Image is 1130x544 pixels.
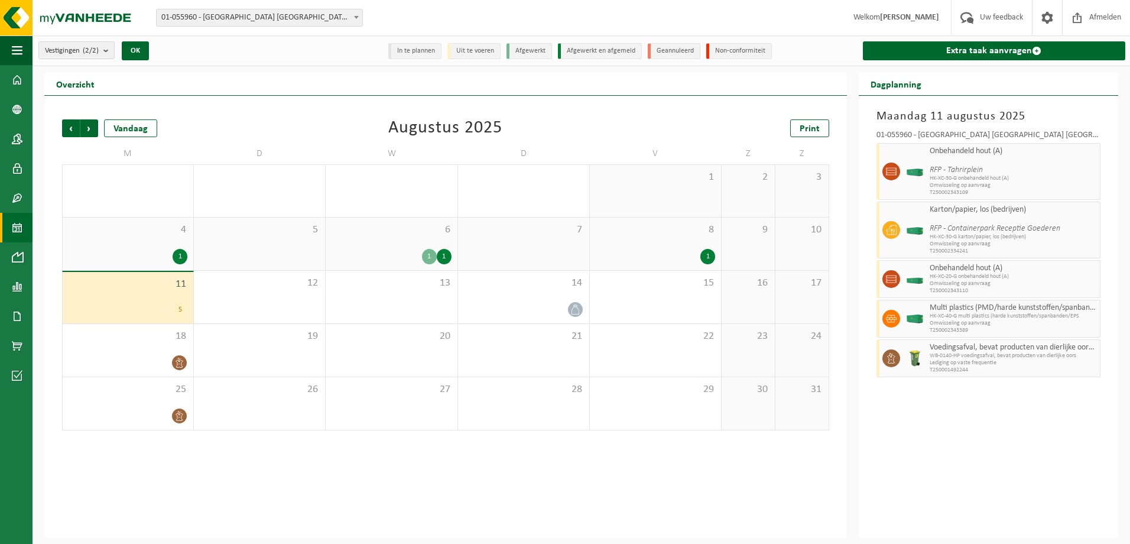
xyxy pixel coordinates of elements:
[930,241,1097,248] span: Omwisseling op aanvraag
[194,143,326,164] td: D
[800,124,820,134] span: Print
[906,167,924,176] img: HK-XC-30-GN-00
[930,352,1097,360] span: WB-0140-HP voedingsafval, bevat producten van dierlijke oors
[332,383,451,396] span: 27
[464,277,583,290] span: 14
[906,226,924,235] img: HK-XC-30-GN-00
[437,249,452,264] div: 1
[781,171,823,184] span: 3
[722,143,775,164] td: Z
[447,43,501,59] li: Uit te voeren
[104,119,157,137] div: Vandaag
[906,349,924,367] img: WB-0140-HPE-GN-50
[332,330,451,343] span: 20
[458,143,590,164] td: D
[728,383,769,396] span: 30
[464,171,583,184] span: 31
[930,166,983,174] i: RFP - Tahrirplein
[930,287,1097,294] span: T250002343110
[930,264,1097,273] span: Onbehandeld hout (A)
[930,224,1060,233] i: RFP - Containerpark Receptie Goederen
[930,303,1097,313] span: Multi plastics (PMD/harde kunststoffen/spanbanden/EPS/folie naturel/folie gemengd)
[44,72,106,95] h2: Overzicht
[930,248,1097,255] span: T250002334241
[930,343,1097,352] span: Voedingsafval, bevat producten van dierlijke oorsprong, onverpakt, categorie 3
[332,224,451,237] span: 6
[558,43,642,59] li: Afgewerkt en afgemeld
[464,224,583,237] span: 7
[200,224,319,237] span: 5
[930,327,1097,334] span: T250002343389
[596,224,715,237] span: 8
[930,360,1097,367] span: Lediging op vaste frequentie
[906,275,924,284] img: HK-XC-20-GN-00
[781,224,823,237] span: 10
[464,383,583,396] span: 28
[200,330,319,343] span: 19
[930,273,1097,280] span: HK-XC-20-G onbehandeld hout (A)
[930,189,1097,196] span: T250002343109
[62,143,194,164] td: M
[863,41,1125,60] a: Extra taak aanvragen
[775,143,829,164] td: Z
[69,224,187,237] span: 4
[728,171,769,184] span: 2
[700,249,715,264] div: 1
[69,171,187,184] span: 28
[83,47,99,54] count: (2/2)
[45,42,99,60] span: Vestigingen
[596,330,715,343] span: 22
[332,171,451,184] span: 30
[859,72,933,95] h2: Dagplanning
[876,108,1100,125] h3: Maandag 11 augustus 2025
[728,277,769,290] span: 16
[876,131,1100,143] div: 01-055960 - [GEOGRAPHIC_DATA] [GEOGRAPHIC_DATA] [GEOGRAPHIC_DATA] - [GEOGRAPHIC_DATA]
[596,383,715,396] span: 29
[906,315,924,323] img: HK-XC-40-GN-00
[69,330,187,343] span: 18
[781,383,823,396] span: 31
[69,383,187,396] span: 25
[930,320,1097,327] span: Omwisseling op aanvraag
[332,277,451,290] span: 13
[200,171,319,184] span: 29
[930,175,1097,182] span: HK-XC-30-G onbehandeld hout (A)
[157,9,362,26] span: 01-055960 - ROCKWOOL BELGIUM NV - WIJNEGEM
[69,278,187,291] span: 11
[200,277,319,290] span: 12
[930,147,1097,156] span: Onbehandeld hout (A)
[596,277,715,290] span: 15
[326,143,457,164] td: W
[728,224,769,237] span: 9
[156,9,363,27] span: 01-055960 - ROCKWOOL BELGIUM NV - WIJNEGEM
[62,119,80,137] span: Vorige
[930,182,1097,189] span: Omwisseling op aanvraag
[388,43,441,59] li: In te plannen
[930,313,1097,320] span: HK-XC-40-G multi plastics (harde kunststoffen/spanbanden/EPS
[173,249,187,264] div: 1
[122,41,149,60] button: OK
[506,43,552,59] li: Afgewerkt
[930,234,1097,241] span: HK-XC-30-G karton/papier, los (bedrijven)
[422,249,437,264] div: 1
[200,383,319,396] span: 26
[781,330,823,343] span: 24
[648,43,700,59] li: Geannuleerd
[596,171,715,184] span: 1
[464,330,583,343] span: 21
[38,41,115,59] button: Vestigingen(2/2)
[930,280,1097,287] span: Omwisseling op aanvraag
[790,119,829,137] a: Print
[781,277,823,290] span: 17
[388,119,502,137] div: Augustus 2025
[930,205,1097,215] span: Karton/papier, los (bedrijven)
[80,119,98,137] span: Volgende
[728,330,769,343] span: 23
[880,13,939,22] strong: [PERSON_NAME]
[706,43,772,59] li: Non-conformiteit
[930,367,1097,374] span: T250001492244
[590,143,722,164] td: V
[173,302,187,318] div: 5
